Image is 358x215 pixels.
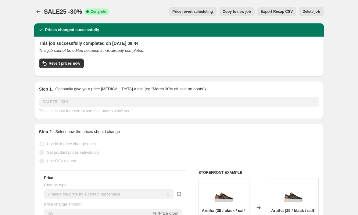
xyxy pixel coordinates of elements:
[45,27,99,33] h2: Prices changed successfully
[39,59,84,68] button: Revert prices now
[44,183,67,187] span: Change type
[44,202,82,206] span: Price change amount
[55,86,206,92] p: Optionally give your price [MEDICAL_DATA] a title (eg "March 30% off sale on boots")
[261,9,293,14] span: Export Recap CSV
[281,181,306,206] img: aretha-533555_80x.jpg
[176,191,182,197] div: help
[49,61,80,66] span: Revert prices now
[55,129,120,135] p: Select how the prices should change
[91,9,106,14] span: Complete
[47,142,96,146] span: Use bulk price change rules
[47,150,99,155] span: Set product prices individually
[172,9,213,14] span: Price revert scheduling
[299,7,324,16] button: Delete job
[257,7,296,16] button: Export Recap CSV
[34,7,43,16] button: Price change jobs
[47,159,76,163] span: Use CSV upload
[219,7,255,16] button: Copy to new job
[39,129,53,135] h2: Step 2.
[39,48,145,53] i: This job cannot be edited because it has already completed.
[212,181,236,206] img: aretha-533555_80x.jpg
[39,40,319,46] h2: This job successfully completed on [DATE] 09:44.
[44,175,53,180] h3: Price
[223,9,251,14] span: Copy to new job
[303,9,320,14] span: Delete job
[199,170,319,175] h6: STOREFRONT EXAMPLE
[39,97,319,107] input: 30% off holiday sale
[39,109,134,113] span: This title is just for internal use, customers won't see it
[169,7,217,16] button: Price revert scheduling
[39,86,53,92] h2: Step 1.
[44,8,82,15] span: SALE25 -30%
